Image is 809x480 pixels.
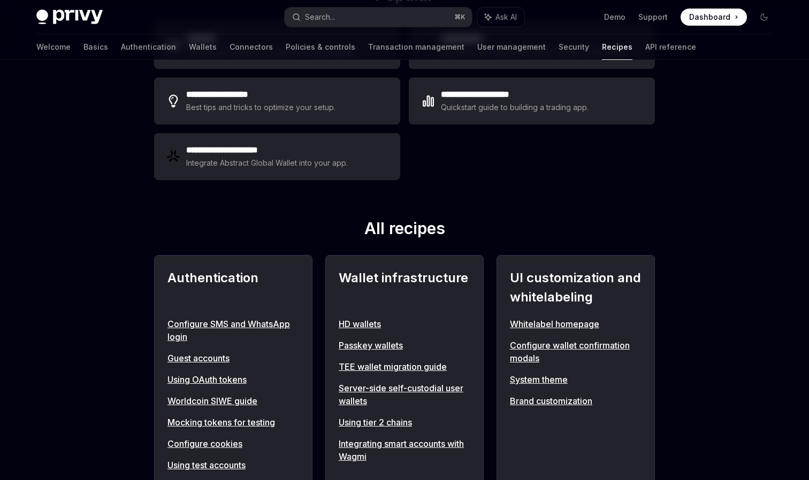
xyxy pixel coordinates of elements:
[339,382,470,407] a: Server-side self-custodial user wallets
[339,360,470,373] a: TEE wallet migration guide
[167,268,299,307] h2: Authentication
[645,34,696,60] a: API reference
[477,34,546,60] a: User management
[339,318,470,330] a: HD wallets
[167,373,299,386] a: Using OAuth tokens
[36,10,103,25] img: dark logo
[167,352,299,365] a: Guest accounts
[454,13,465,21] span: ⌘ K
[286,34,355,60] a: Policies & controls
[339,437,470,463] a: Integrating smart accounts with Wagmi
[285,7,472,27] button: Search...⌘K
[186,157,349,169] div: Integrate Abstract Global Wallet into your app.
[477,7,524,27] button: Ask AI
[305,11,335,24] div: Search...
[638,12,668,22] a: Support
[339,339,470,352] a: Passkey wallets
[510,268,642,307] h2: UI customization and whitelabeling
[604,12,625,22] a: Demo
[339,416,470,429] a: Using tier 2 chains
[83,34,108,60] a: Basics
[441,101,589,114] div: Quickstart guide to building a trading app.
[689,12,730,22] span: Dashboard
[189,34,217,60] a: Wallets
[755,9,773,26] button: Toggle dark mode
[154,219,655,242] h2: All recipes
[510,318,642,330] a: Whitelabel homepage
[167,416,299,429] a: Mocking tokens for testing
[230,34,273,60] a: Connectors
[167,437,299,450] a: Configure cookies
[368,34,464,60] a: Transaction management
[36,34,71,60] a: Welcome
[681,9,747,26] a: Dashboard
[559,34,589,60] a: Security
[167,318,299,343] a: Configure SMS and WhatsApp login
[339,268,470,307] h2: Wallet infrastructure
[510,394,642,407] a: Brand customization
[186,101,337,114] div: Best tips and tricks to optimize your setup.
[167,394,299,407] a: Worldcoin SIWE guide
[602,34,632,60] a: Recipes
[167,459,299,471] a: Using test accounts
[510,373,642,386] a: System theme
[495,12,517,22] span: Ask AI
[121,34,176,60] a: Authentication
[510,339,642,365] a: Configure wallet confirmation modals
